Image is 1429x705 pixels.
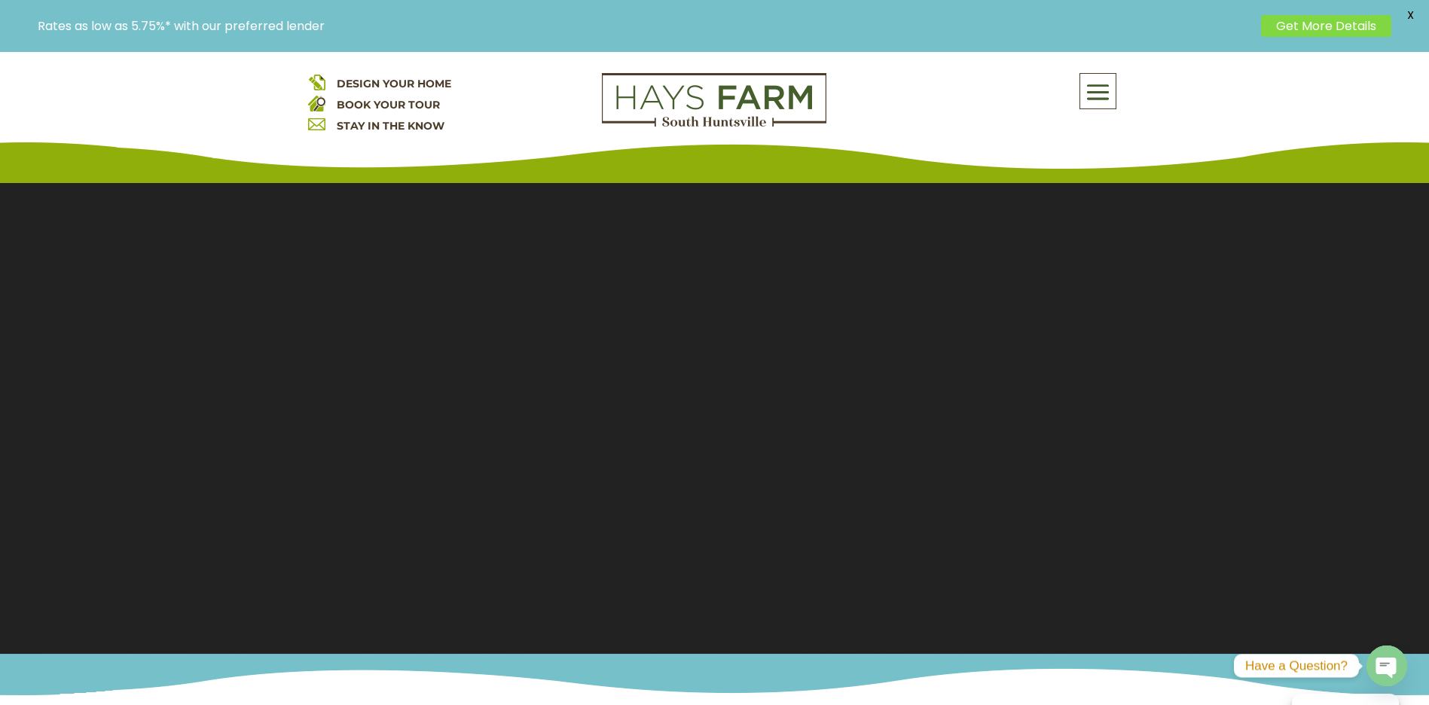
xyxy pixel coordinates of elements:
a: BOOK YOUR TOUR [337,98,440,111]
img: design your home [308,73,325,90]
a: DESIGN YOUR HOME [337,77,451,90]
a: hays farm homes huntsville development [602,117,826,130]
a: Get More Details [1261,15,1391,37]
img: book your home tour [308,94,325,111]
a: STAY IN THE KNOW [337,119,444,133]
p: Rates as low as 5.75%* with our preferred lender [38,19,1253,33]
img: Logo [602,73,826,127]
span: X [1399,4,1421,26]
